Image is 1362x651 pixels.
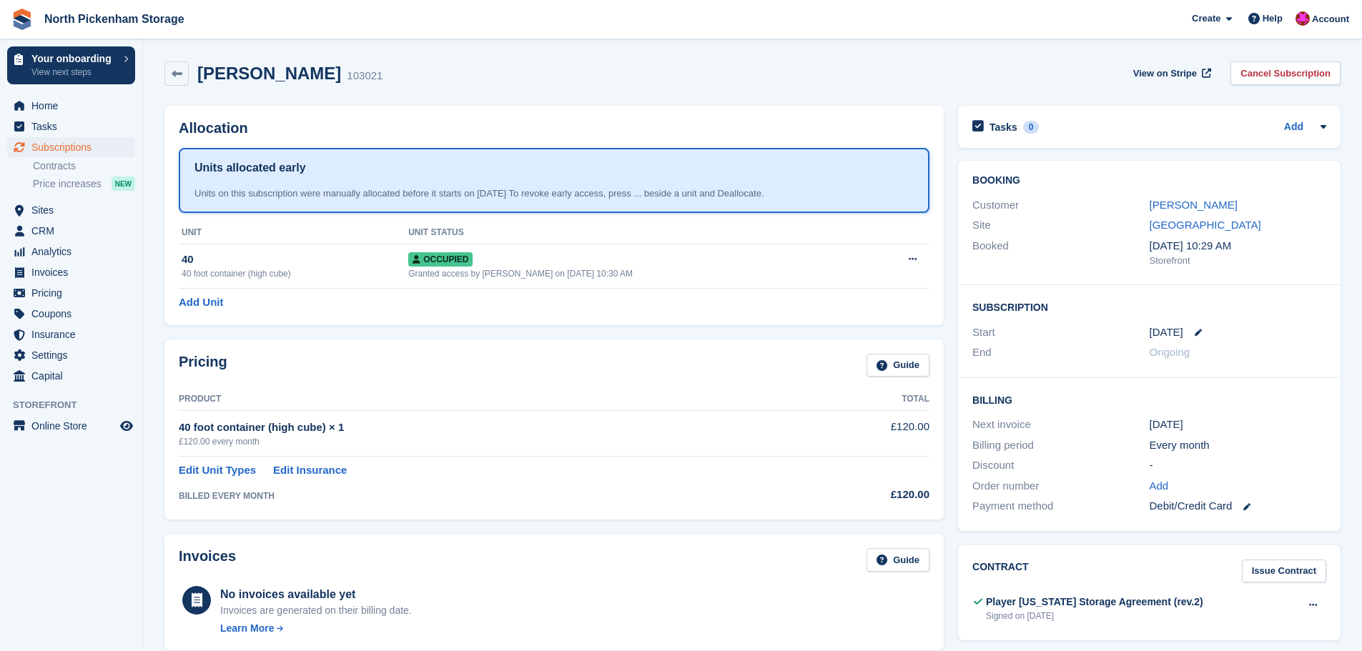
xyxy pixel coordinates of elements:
[986,595,1203,610] div: Player [US_STATE] Storage Agreement (rev.2)
[1150,324,1183,341] time: 2025-09-22 00:00:00 UTC
[7,221,135,241] a: menu
[31,416,117,436] span: Online Store
[1242,560,1326,583] a: Issue Contract
[31,54,117,64] p: Your onboarding
[33,159,135,173] a: Contracts
[972,217,1149,234] div: Site
[33,177,102,191] span: Price increases
[972,175,1326,187] h2: Booking
[408,222,868,244] th: Unit Status
[1150,417,1326,433] div: [DATE]
[972,324,1149,341] div: Start
[179,419,789,436] div: 40 foot container (high cube) × 1
[179,548,236,572] h2: Invoices
[39,7,190,31] a: North Pickenham Storage
[990,121,1017,134] h2: Tasks
[1150,478,1169,495] a: Add
[7,96,135,116] a: menu
[7,304,135,324] a: menu
[1150,457,1326,474] div: -
[7,242,135,262] a: menu
[1133,66,1197,81] span: View on Stripe
[118,417,135,434] a: Preview store
[31,345,117,365] span: Settings
[7,116,135,136] a: menu
[7,366,135,386] a: menu
[986,610,1203,622] div: Signed on [DATE]
[31,200,117,220] span: Sites
[1263,11,1283,26] span: Help
[1150,199,1238,211] a: [PERSON_NAME]
[1150,346,1190,358] span: Ongoing
[972,344,1149,361] div: End
[194,159,306,177] h1: Units allocated early
[1284,119,1303,136] a: Add
[1150,498,1326,515] div: Debit/Credit Card
[972,457,1149,474] div: Discount
[31,66,117,79] p: View next steps
[1150,238,1326,254] div: [DATE] 10:29 AM
[31,262,117,282] span: Invoices
[179,222,408,244] th: Unit
[1150,254,1326,268] div: Storefront
[31,116,117,136] span: Tasks
[11,9,33,30] img: stora-icon-8386f47178a22dfd0bd8f6a31ec36ba5ce8667c1dd55bd0f319d3a0aa187defe.svg
[972,238,1149,268] div: Booked
[220,603,412,618] div: Invoices are generated on their billing date.
[1127,61,1214,85] a: View on Stripe
[7,416,135,436] a: menu
[789,487,929,503] div: £120.00
[1023,121,1040,134] div: 0
[179,490,789,502] div: BILLED EVERY MONTH
[789,388,929,411] th: Total
[182,267,408,280] div: 40 foot container (high cube)
[220,586,412,603] div: No invoices available yet
[179,354,227,377] h2: Pricing
[273,462,347,479] a: Edit Insurance
[1150,219,1261,231] a: [GEOGRAPHIC_DATA]
[972,560,1029,583] h2: Contract
[7,262,135,282] a: menu
[220,621,274,636] div: Learn More
[31,324,117,344] span: Insurance
[31,366,117,386] span: Capital
[179,120,929,136] h2: Allocation
[972,197,1149,214] div: Customer
[972,437,1149,454] div: Billing period
[1150,437,1326,454] div: Every month
[7,46,135,84] a: Your onboarding View next steps
[182,252,408,268] div: 40
[408,252,473,267] span: Occupied
[972,417,1149,433] div: Next invoice
[347,68,383,84] div: 103021
[31,304,117,324] span: Coupons
[867,354,929,377] a: Guide
[972,498,1149,515] div: Payment method
[972,299,1326,314] h2: Subscription
[31,96,117,116] span: Home
[7,137,135,157] a: menu
[194,187,914,201] div: Units on this subscription were manually allocated before it starts on [DATE] To revoke early acc...
[179,294,223,311] a: Add Unit
[867,548,929,572] a: Guide
[220,621,412,636] a: Learn More
[789,411,929,456] td: £120.00
[7,200,135,220] a: menu
[31,283,117,303] span: Pricing
[1296,11,1310,26] img: Dylan Taylor
[197,64,341,83] h2: [PERSON_NAME]
[408,267,868,280] div: Granted access by [PERSON_NAME] on [DATE] 10:30 AM
[179,462,256,479] a: Edit Unit Types
[179,435,789,448] div: £120.00 every month
[13,398,142,412] span: Storefront
[972,478,1149,495] div: Order number
[31,137,117,157] span: Subscriptions
[112,177,135,191] div: NEW
[1230,61,1341,85] a: Cancel Subscription
[7,345,135,365] a: menu
[7,283,135,303] a: menu
[179,388,789,411] th: Product
[31,242,117,262] span: Analytics
[972,392,1326,407] h2: Billing
[33,176,135,192] a: Price increases NEW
